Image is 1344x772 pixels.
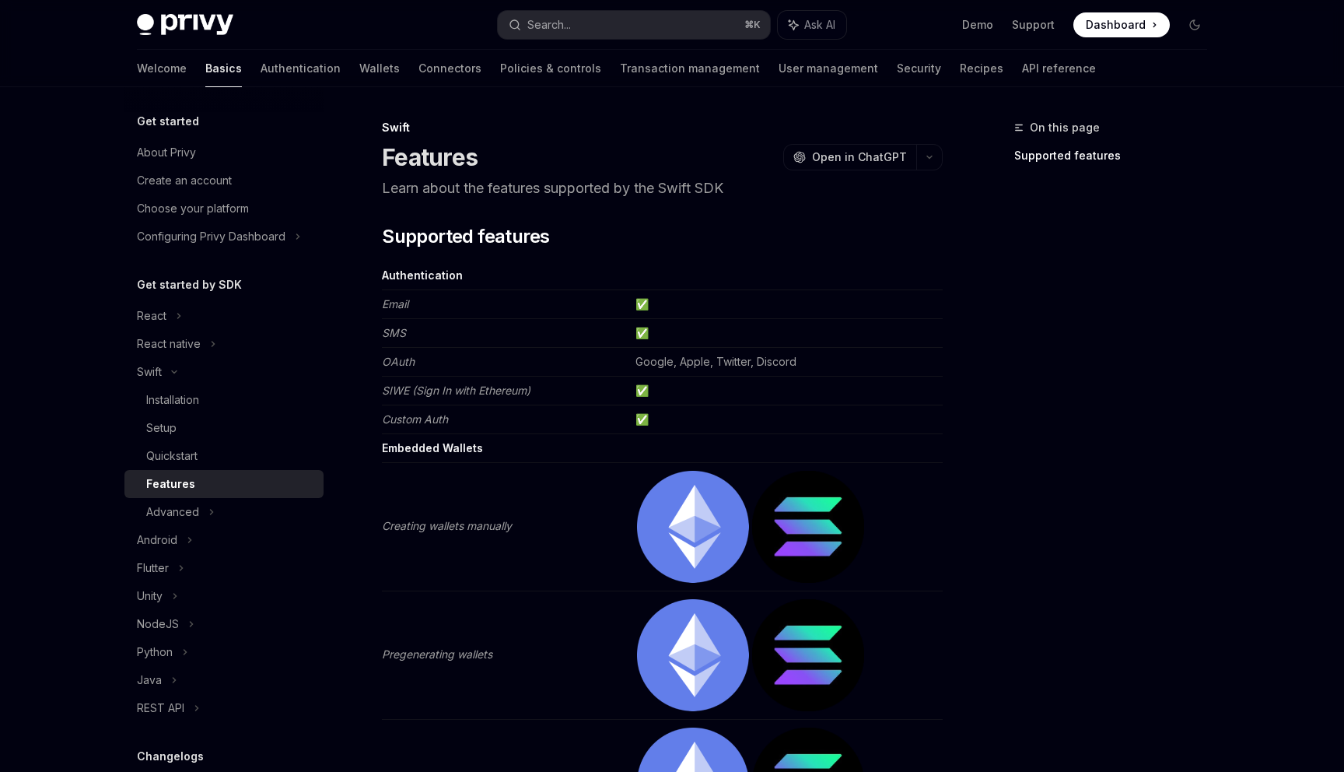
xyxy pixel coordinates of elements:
[629,348,943,377] td: Google, Apple, Twitter, Discord
[382,647,492,661] em: Pregenerating wallets
[752,599,864,711] img: solana.png
[779,50,878,87] a: User management
[1012,17,1055,33] a: Support
[124,414,324,442] a: Setup
[960,50,1003,87] a: Recipes
[629,290,943,319] td: ✅
[137,747,204,766] h5: Changelogs
[137,14,233,36] img: dark logo
[124,167,324,195] a: Create an account
[783,144,916,170] button: Open in ChatGPT
[1014,143,1220,168] a: Supported features
[418,50,481,87] a: Connectors
[1182,12,1207,37] button: Toggle dark mode
[382,412,448,426] em: Custom Auth
[124,442,324,470] a: Quickstart
[620,50,760,87] a: Transaction management
[382,268,463,282] strong: Authentication
[1030,118,1100,137] span: On this page
[382,143,478,171] h1: Features
[146,503,199,521] div: Advanced
[812,149,907,165] span: Open in ChatGPT
[137,112,199,131] h5: Get started
[637,599,749,711] img: ethereum.png
[146,419,177,437] div: Setup
[137,643,173,661] div: Python
[778,11,846,39] button: Ask AI
[137,363,162,381] div: Swift
[500,50,601,87] a: Policies & controls
[897,50,941,87] a: Security
[744,19,761,31] span: ⌘ K
[382,297,408,311] em: Email
[382,519,512,532] em: Creating wallets manually
[629,377,943,405] td: ✅
[124,139,324,167] a: About Privy
[146,391,199,409] div: Installation
[382,120,943,135] div: Swift
[137,531,177,549] div: Android
[804,17,835,33] span: Ask AI
[382,384,530,397] em: SIWE (Sign In with Ethereum)
[382,177,943,199] p: Learn about the features supported by the Swift SDK
[752,471,864,583] img: solana.png
[1022,50,1096,87] a: API reference
[137,171,232,190] div: Create an account
[137,671,162,690] div: Java
[137,335,201,353] div: React native
[962,17,993,33] a: Demo
[124,386,324,414] a: Installation
[1086,17,1146,33] span: Dashboard
[498,11,770,39] button: Search...⌘K
[137,307,166,325] div: React
[137,227,285,246] div: Configuring Privy Dashboard
[382,441,483,454] strong: Embedded Wallets
[137,587,163,605] div: Unity
[137,559,169,577] div: Flutter
[137,275,242,294] h5: Get started by SDK
[124,470,324,498] a: Features
[629,405,943,434] td: ✅
[124,195,324,223] a: Choose your platform
[382,326,406,339] em: SMS
[1073,12,1170,37] a: Dashboard
[629,319,943,348] td: ✅
[146,475,195,493] div: Features
[137,199,249,218] div: Choose your platform
[382,355,415,368] em: OAuth
[137,143,196,162] div: About Privy
[382,224,549,249] span: Supported features
[205,50,242,87] a: Basics
[146,447,198,465] div: Quickstart
[137,615,179,633] div: NodeJS
[637,471,749,583] img: ethereum.png
[359,50,400,87] a: Wallets
[137,50,187,87] a: Welcome
[261,50,341,87] a: Authentication
[137,699,184,718] div: REST API
[527,16,571,34] div: Search...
